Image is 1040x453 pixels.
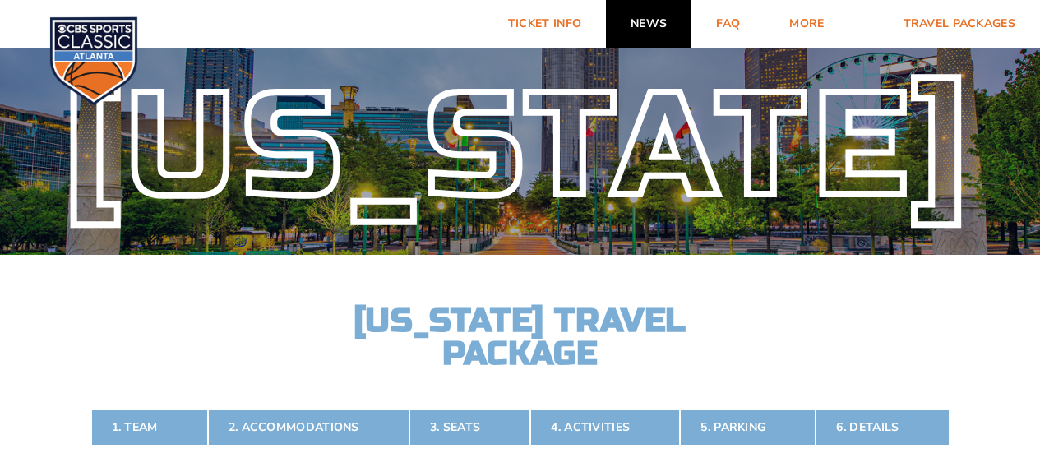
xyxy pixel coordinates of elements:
[530,409,680,446] a: 4. Activities
[91,409,208,446] a: 1. Team
[409,409,530,446] a: 3. Seats
[208,409,409,446] a: 2. Accommodations
[340,304,701,370] h2: [US_STATE] Travel Package
[680,409,816,446] a: 5. Parking
[49,16,138,105] img: CBS Sports Classic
